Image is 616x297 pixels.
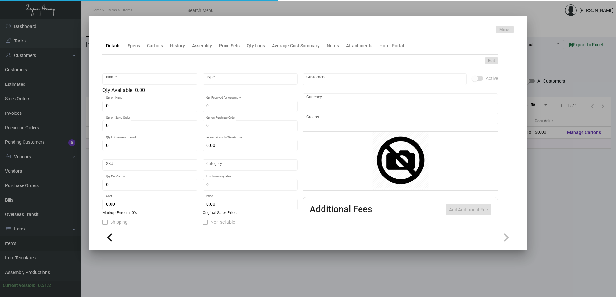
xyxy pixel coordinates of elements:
span: Active [486,75,498,82]
div: Current version: [3,282,35,289]
th: Cost [401,223,428,235]
div: 0.51.2 [38,282,51,289]
button: Merge [496,26,514,33]
div: Qty Available: 0.00 [102,86,298,94]
div: Details [106,42,120,49]
th: Type [329,223,401,235]
span: Shipping [110,218,128,226]
div: Specs [128,42,140,49]
th: Price type [455,223,484,235]
th: Active [310,223,330,235]
div: Price Sets [219,42,240,49]
button: Add Additional Fee [446,204,491,215]
button: Edit [485,57,498,64]
span: Merge [499,27,510,32]
th: Price [428,223,455,235]
span: Edit [488,58,495,64]
h2: Additional Fees [310,204,372,215]
div: Average Cost Summary [272,42,320,49]
div: Cartons [147,42,163,49]
span: Add Additional Fee [449,207,488,212]
input: Add new.. [306,116,495,121]
input: Add new.. [306,76,463,82]
div: Attachments [346,42,372,49]
span: Non-sellable [210,218,235,226]
div: Assembly [192,42,212,49]
div: History [170,42,185,49]
div: Qty Logs [247,42,265,49]
div: Hotel Portal [380,42,404,49]
div: Notes [327,42,339,49]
